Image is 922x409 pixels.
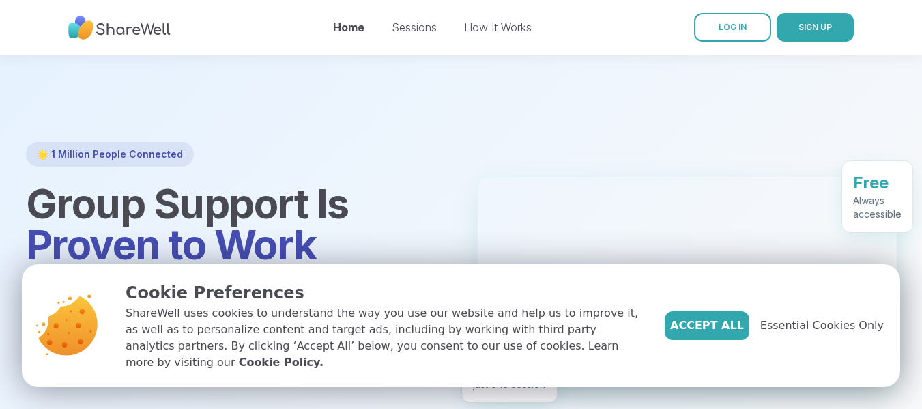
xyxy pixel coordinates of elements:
[670,318,744,334] span: Accept All
[126,281,643,305] p: Cookie Preferences
[798,22,832,32] span: SIGN UP
[719,22,747,32] span: LOG IN
[333,20,364,34] a: Home
[26,220,317,269] span: Proven to Work
[239,354,323,371] a: Cookie Policy.
[853,172,902,194] div: Free
[760,318,884,334] span: Essential Cookies Only
[126,305,643,371] p: ShareWell uses cookies to understand the way you use our website and help us to improve it, as we...
[665,311,749,340] button: Accept All
[26,142,194,167] div: 🌟 1 Million People Connected
[68,9,171,46] img: ShareWell Nav Logo
[473,364,546,391] div: Feel better after just one session
[392,20,437,34] a: Sessions
[464,20,532,34] a: How It Works
[26,183,445,265] h1: Group Support Is
[777,13,854,42] button: SIGN UP
[853,194,902,221] div: Always accessible
[694,13,771,42] a: LOG IN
